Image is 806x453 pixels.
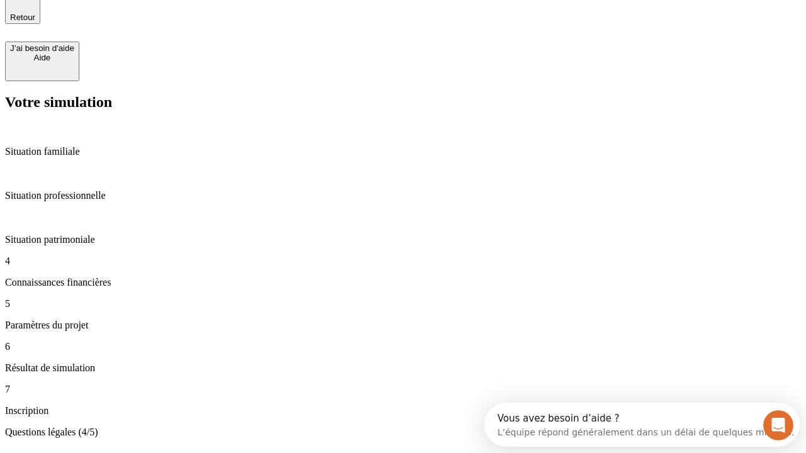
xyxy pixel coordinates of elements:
p: Résultat de simulation [5,362,801,374]
p: 5 [5,298,801,310]
div: Vous avez besoin d’aide ? [13,11,310,21]
p: Connaissances financières [5,277,801,288]
div: J’ai besoin d'aide [10,43,74,53]
iframe: Intercom live chat discovery launcher [484,403,800,447]
div: Aide [10,53,74,62]
p: Situation professionnelle [5,190,801,201]
p: 6 [5,341,801,352]
iframe: Intercom live chat [763,410,793,440]
p: Situation familiale [5,146,801,157]
div: Ouvrir le Messenger Intercom [5,5,347,40]
p: 4 [5,255,801,267]
div: L’équipe répond généralement dans un délai de quelques minutes. [13,21,310,34]
h2: Votre simulation [5,94,801,111]
span: Retour [10,13,35,22]
p: 7 [5,384,801,395]
p: Situation patrimoniale [5,234,801,245]
p: Questions légales (4/5) [5,427,801,438]
p: Paramètres du projet [5,320,801,331]
p: Inscription [5,405,801,417]
button: J’ai besoin d'aideAide [5,42,79,81]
